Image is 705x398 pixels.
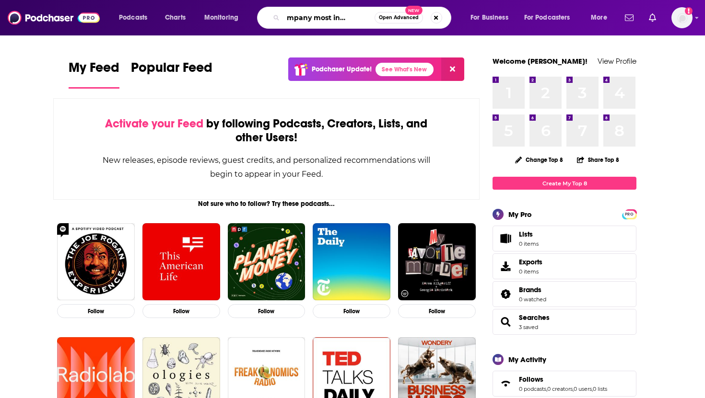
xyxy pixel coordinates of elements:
a: Follows [519,375,607,384]
div: by following Podcasts, Creators, Lists, and other Users! [102,117,431,145]
p: Podchaser Update! [312,65,372,73]
a: 0 watched [519,296,546,303]
a: See What's New [376,63,434,76]
button: Change Top 8 [509,154,569,166]
span: Exports [519,258,542,266]
span: 0 items [519,240,539,247]
button: Open AdvancedNew [375,12,423,23]
a: Show notifications dropdown [621,10,637,26]
span: Follows [493,371,636,397]
span: Exports [496,260,515,273]
span: Follows [519,375,543,384]
img: The Daily [313,223,390,301]
button: open menu [112,10,160,25]
span: Open Advanced [379,15,419,20]
span: PRO [623,211,635,218]
a: Create My Top 8 [493,177,636,190]
img: Planet Money [228,223,305,301]
img: Podchaser - Follow, Share and Rate Podcasts [8,9,100,27]
a: My Feed [69,59,119,89]
a: PRO [623,210,635,217]
button: Follow [313,304,390,318]
span: Monitoring [204,11,238,24]
span: For Business [470,11,508,24]
button: Share Top 8 [576,150,620,169]
img: User Profile [671,7,693,28]
span: , [546,386,547,392]
a: Show notifications dropdown [645,10,660,26]
span: My Feed [69,59,119,81]
span: Brands [493,281,636,307]
a: 0 users [574,386,592,392]
button: Follow [57,304,135,318]
span: 0 items [519,268,542,275]
div: My Activity [508,355,546,364]
span: For Podcasters [524,11,570,24]
span: New [405,6,423,15]
div: My Pro [508,210,532,219]
img: My Favorite Murder with Karen Kilgariff and Georgia Hardstark [398,223,476,301]
span: Brands [519,285,541,294]
a: Popular Feed [131,59,212,89]
svg: Add a profile image [685,7,693,15]
a: Welcome [PERSON_NAME]! [493,57,587,66]
a: Lists [493,226,636,251]
span: Popular Feed [131,59,212,81]
a: Charts [159,10,191,25]
a: 0 lists [593,386,607,392]
a: 0 creators [547,386,573,392]
a: Brands [496,287,515,301]
button: Follow [228,304,305,318]
span: More [591,11,607,24]
span: Lists [519,230,533,239]
span: Logged in as maiak [671,7,693,28]
span: Charts [165,11,186,24]
button: open menu [584,10,619,25]
img: The Joe Rogan Experience [57,223,135,301]
div: Search podcasts, credits, & more... [266,7,460,29]
a: View Profile [598,57,636,66]
div: Not sure who to follow? Try these podcasts... [53,200,480,208]
a: 3 saved [519,324,538,330]
span: Lists [519,230,539,239]
a: Searches [519,313,550,322]
input: Search podcasts, credits, & more... [283,10,375,25]
a: Exports [493,253,636,279]
span: Lists [496,232,515,245]
span: , [573,386,574,392]
span: Activate your Feed [105,116,203,131]
button: open menu [464,10,520,25]
button: Follow [142,304,220,318]
button: Follow [398,304,476,318]
span: Searches [493,309,636,335]
span: Podcasts [119,11,147,24]
img: This American Life [142,223,220,301]
button: Show profile menu [671,7,693,28]
a: Follows [496,377,515,390]
a: Brands [519,285,546,294]
a: 0 podcasts [519,386,546,392]
button: open menu [198,10,251,25]
button: open menu [518,10,584,25]
div: New releases, episode reviews, guest credits, and personalized recommendations will begin to appe... [102,153,431,181]
a: Searches [496,315,515,329]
